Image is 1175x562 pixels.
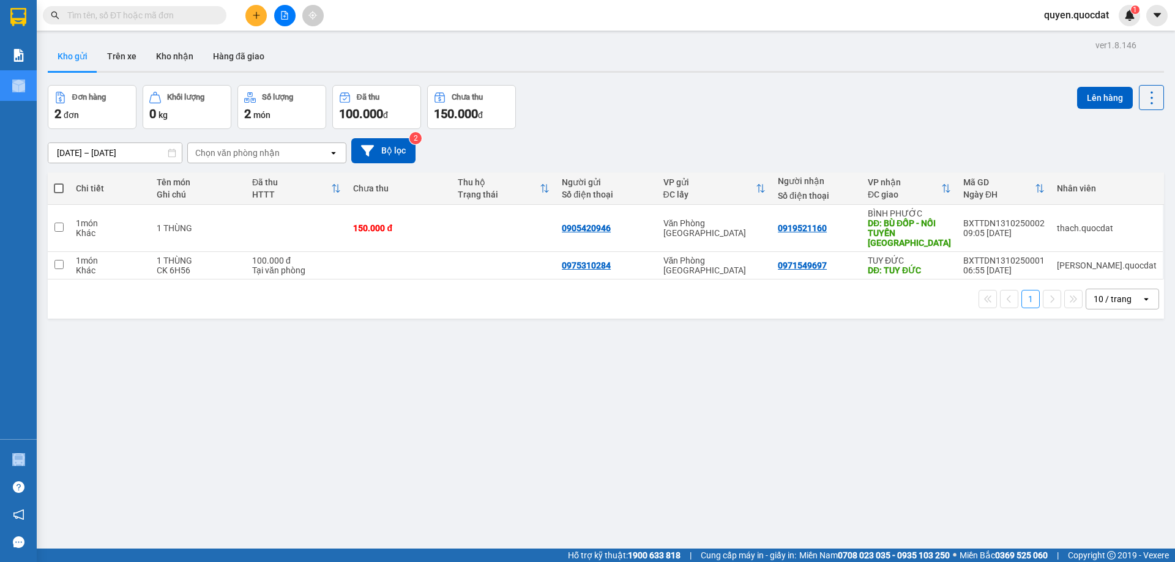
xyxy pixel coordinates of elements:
span: 2 [54,106,61,121]
div: Mã GD [963,177,1035,187]
div: Đã thu [252,177,331,187]
sup: 2 [409,132,422,144]
span: đơn [64,110,79,120]
div: Thu hộ [458,177,540,187]
div: Số điện thoại [778,191,856,201]
div: BÌNH PHƯỚC [868,209,951,218]
div: Ghi chú [157,190,240,199]
div: thach.quocdat [1057,223,1157,233]
button: Lên hàng [1077,87,1133,109]
span: caret-down [1152,10,1163,21]
span: quyen.quocdat [1034,7,1119,23]
span: notification [13,509,24,520]
img: solution-icon [12,49,25,62]
button: 1 [1021,290,1040,308]
span: kg [159,110,168,120]
div: 100.000 đ [252,256,341,265]
div: DĐ: BÙ ĐỐP - NỐI TUYẾN LỘC NINH [868,218,951,248]
svg: open [329,148,338,158]
button: Khối lượng0kg [143,85,231,129]
th: Toggle SortBy [862,172,957,205]
button: file-add [274,5,296,26]
div: Khối lượng [167,93,204,102]
div: Nhân viên [1057,183,1157,193]
div: VP nhận [868,177,941,187]
span: 100.000 [339,106,383,121]
span: plus [252,11,261,20]
button: plus [245,5,267,26]
input: Select a date range. [48,143,182,163]
button: Bộ lọc [351,138,416,163]
div: Văn Phòng [GEOGRAPHIC_DATA] [663,218,766,238]
div: Số điện thoại [562,190,651,199]
div: 0919521160 [778,223,827,233]
div: Chưa thu [353,183,445,193]
th: Toggle SortBy [957,172,1051,205]
div: 1 THÙNG [157,256,240,265]
div: Khác [76,228,144,238]
div: 09:05 [DATE] [963,228,1045,238]
span: Miền Bắc [960,549,1048,562]
div: CK 6H56 [157,265,240,275]
span: 2 [244,106,251,121]
div: Tên món [157,177,240,187]
th: Toggle SortBy [452,172,556,205]
div: Chưa thu [452,93,483,102]
img: warehouse-icon [12,453,25,466]
button: Đã thu100.000đ [332,85,421,129]
span: | [1057,549,1059,562]
span: Miền Nam [799,549,950,562]
div: Chi tiết [76,183,144,193]
strong: 1900 633 818 [628,550,681,560]
img: warehouse-icon [12,79,25,92]
svg: open [1141,294,1151,304]
span: Hỗ trợ kỹ thuật: [568,549,681,562]
div: Đã thu [357,93,379,102]
div: simon.quocdat [1057,261,1157,270]
div: 1 món [76,256,144,265]
div: BXTTDN1310250001 [963,256,1045,265]
div: 150.000 đ [353,223,445,233]
span: món [253,110,270,120]
button: Số lượng2món [237,85,326,129]
div: Khác [76,265,144,275]
span: file-add [280,11,289,20]
div: Người gửi [562,177,651,187]
button: aim [302,5,324,26]
div: 1 món [76,218,144,228]
div: Chọn văn phòng nhận [195,147,280,159]
button: Kho gửi [48,42,97,71]
div: Người nhận [778,176,856,186]
img: logo-vxr [10,8,26,26]
img: icon-new-feature [1124,10,1135,21]
div: BXTTDN1310250002 [963,218,1045,228]
button: Đơn hàng2đơn [48,85,136,129]
th: Toggle SortBy [657,172,772,205]
strong: 0369 525 060 [995,550,1048,560]
div: Văn Phòng [GEOGRAPHIC_DATA] [663,256,766,275]
div: 06:55 [DATE] [963,265,1045,275]
span: đ [478,110,483,120]
sup: 1 [1131,6,1140,14]
span: 150.000 [434,106,478,121]
div: HTTT [252,190,331,199]
div: 10 / trang [1094,293,1132,305]
div: Tại văn phòng [252,265,341,275]
div: 0975310284 [562,261,611,270]
div: DĐ: TUY ĐỨC [868,265,951,275]
span: aim [308,11,317,20]
button: caret-down [1146,5,1168,26]
button: Chưa thu150.000đ [427,85,516,129]
div: Số lượng [262,93,293,102]
button: Trên xe [97,42,146,71]
strong: 0708 023 035 - 0935 103 250 [838,550,950,560]
span: ⚪️ [953,553,957,558]
div: TUY ĐỨC [868,256,951,265]
div: ĐC giao [868,190,941,199]
span: Cung cấp máy in - giấy in: [701,549,796,562]
span: | [690,549,692,562]
input: Tìm tên, số ĐT hoặc mã đơn [67,9,212,22]
div: Trạng thái [458,190,540,199]
div: Ngày ĐH [963,190,1035,199]
span: 0 [149,106,156,121]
